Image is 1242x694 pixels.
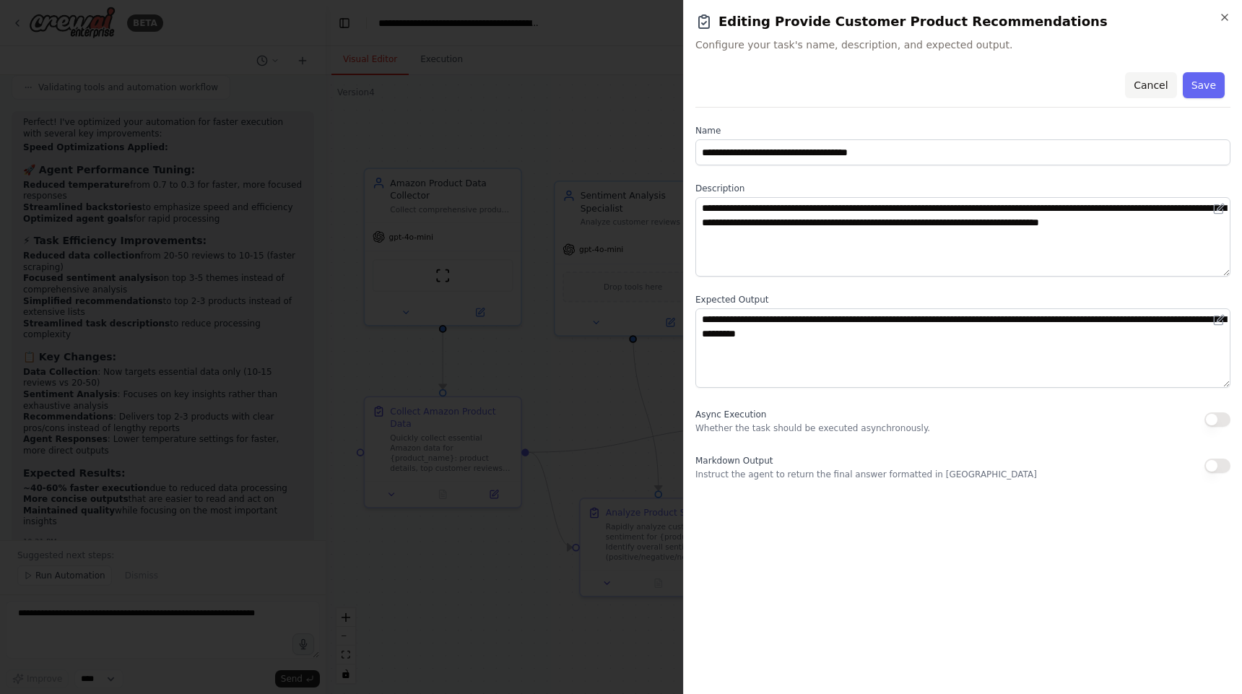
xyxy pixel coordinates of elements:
p: Instruct the agent to return the final answer formatted in [GEOGRAPHIC_DATA] [695,469,1037,480]
span: Configure your task's name, description, and expected output. [695,38,1230,52]
label: Name [695,125,1230,136]
button: Cancel [1125,72,1176,98]
label: Description [695,183,1230,194]
button: Open in editor [1210,311,1228,329]
h2: Editing Provide Customer Product Recommendations [695,12,1230,32]
span: Markdown Output [695,456,773,466]
button: Save [1183,72,1225,98]
label: Expected Output [695,294,1230,305]
button: Open in editor [1210,200,1228,217]
span: Async Execution [695,409,766,420]
p: Whether the task should be executed asynchronously. [695,422,930,434]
